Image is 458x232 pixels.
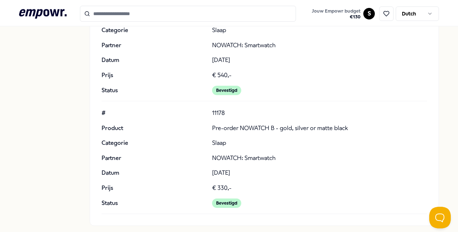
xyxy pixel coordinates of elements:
p: Partner [102,41,206,50]
div: Bevestigd [212,86,241,95]
p: Categorie [102,138,206,148]
p: Categorie [102,26,206,35]
p: Prijs [102,183,206,193]
p: Partner [102,153,206,163]
p: € 330,- [212,183,427,193]
p: Status [102,198,206,208]
span: Jouw Empowr budget [312,8,360,14]
p: NOWATCH: Smartwatch [212,153,427,163]
a: Jouw Empowr budget€130 [309,6,363,21]
p: Slaap [212,138,427,148]
p: Datum [102,55,206,65]
p: 11178 [212,108,427,118]
span: € 130 [312,14,360,20]
p: [DATE] [212,168,427,178]
button: S [363,8,375,19]
p: € 540,- [212,71,427,80]
p: Pre-order NOWATCH B - gold, silver or matte black [212,124,427,133]
button: Jouw Empowr budget€130 [310,7,362,21]
div: Bevestigd [212,198,241,208]
iframe: Help Scout Beacon - Open [429,207,451,228]
p: # [102,108,206,118]
p: Status [102,86,206,95]
p: Product [102,124,206,133]
input: Search for products, categories or subcategories [80,6,296,22]
p: Slaap [212,26,427,35]
p: NOWATCH: Smartwatch [212,41,427,50]
p: Datum [102,168,206,178]
p: Prijs [102,71,206,80]
p: [DATE] [212,55,427,65]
